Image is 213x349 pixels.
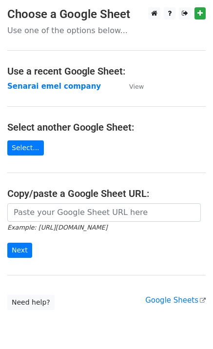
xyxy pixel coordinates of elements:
input: Paste your Google Sheet URL here [7,203,201,222]
a: Senarai emel company [7,82,101,91]
h3: Choose a Google Sheet [7,7,206,21]
a: View [119,82,144,91]
h4: Select another Google Sheet: [7,121,206,133]
a: Select... [7,140,44,155]
a: Need help? [7,295,55,310]
small: View [129,83,144,90]
a: Google Sheets [145,296,206,305]
small: Example: [URL][DOMAIN_NAME] [7,224,107,231]
p: Use one of the options below... [7,25,206,36]
input: Next [7,243,32,258]
h4: Copy/paste a Google Sheet URL: [7,188,206,199]
h4: Use a recent Google Sheet: [7,65,206,77]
